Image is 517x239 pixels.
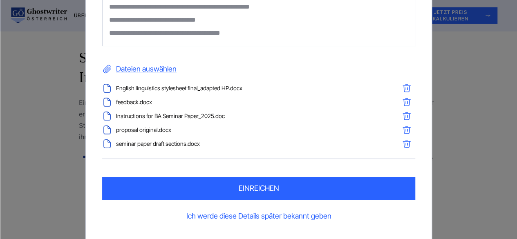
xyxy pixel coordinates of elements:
li: Instructions for BA Seminar Paper_2025.doc [102,111,384,121]
li: English linguistics stylesheet final_adapted HP.docx [102,83,384,93]
button: einreichen [102,177,415,200]
label: Dateien auswählen [102,63,415,76]
li: seminar paper draft sections.docx [102,139,384,149]
a: Ich werde diese Details später bekannt geben [102,210,415,223]
li: proposal original.docx [102,125,384,135]
li: feedback.docx [102,97,384,107]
